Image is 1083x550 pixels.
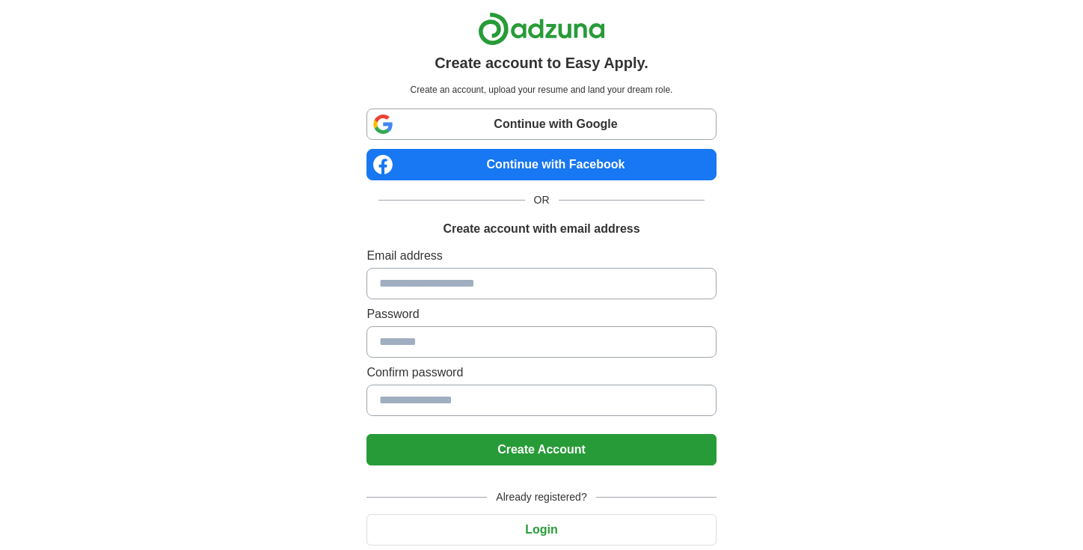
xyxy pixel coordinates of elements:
[366,247,716,265] label: Email address
[366,364,716,382] label: Confirm password
[366,149,716,180] a: Continue with Facebook
[366,523,716,536] a: Login
[478,12,605,46] img: Adzuna logo
[443,220,639,238] h1: Create account with email address
[487,489,595,505] span: Already registered?
[435,52,648,74] h1: Create account to Easy Apply.
[366,514,716,546] button: Login
[366,434,716,465] button: Create Account
[366,305,716,323] label: Password
[369,83,713,97] p: Create an account, upload your resume and land your dream role.
[525,192,559,208] span: OR
[366,109,716,140] a: Continue with Google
